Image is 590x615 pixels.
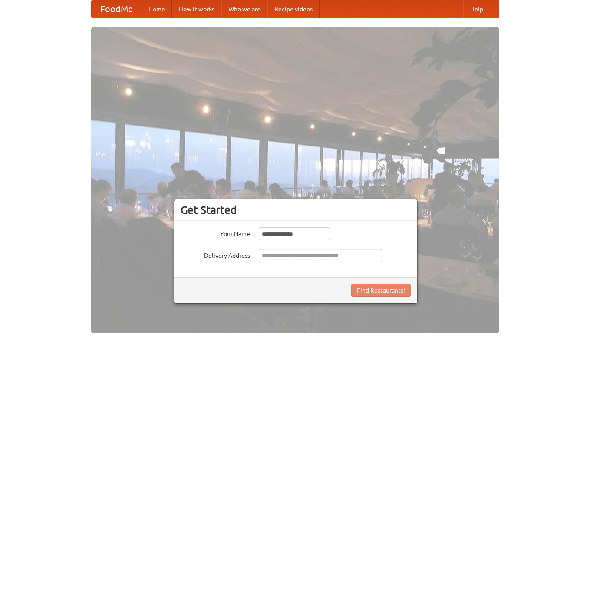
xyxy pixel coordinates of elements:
[92,0,142,18] a: FoodMe
[463,0,490,18] a: Help
[221,0,267,18] a: Who we are
[351,284,411,297] button: Find Restaurants!
[142,0,172,18] a: Home
[181,249,250,260] label: Delivery Address
[181,227,250,238] label: Your Name
[181,203,411,216] h3: Get Started
[267,0,320,18] a: Recipe videos
[172,0,221,18] a: How it works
